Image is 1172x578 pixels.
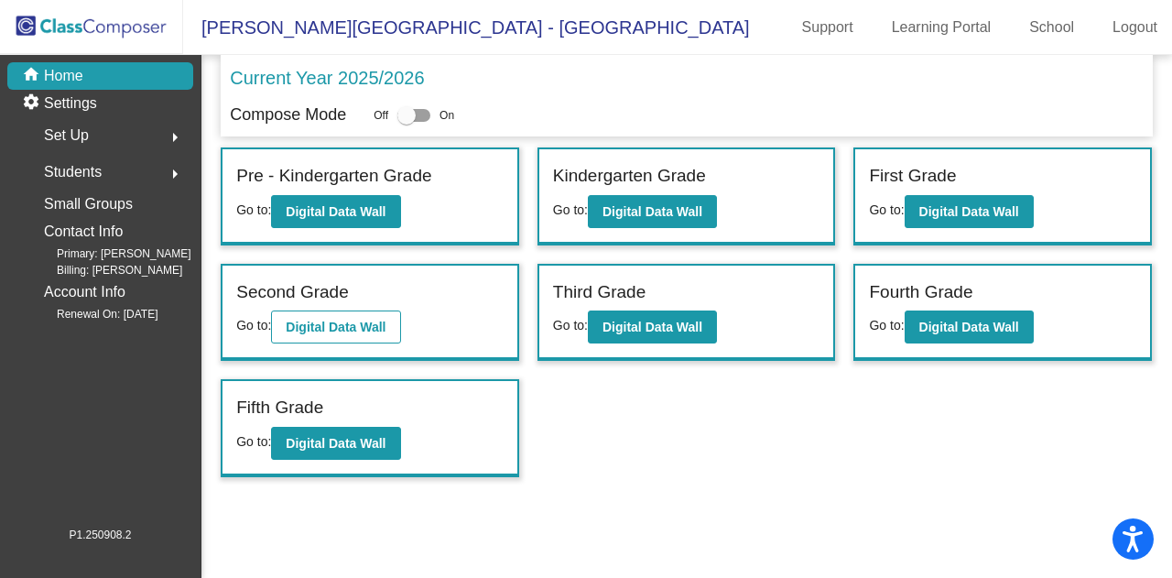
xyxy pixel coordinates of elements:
[439,107,454,124] span: On
[236,202,271,217] span: Go to:
[183,13,750,42] span: [PERSON_NAME][GEOGRAPHIC_DATA] - [GEOGRAPHIC_DATA]
[553,202,588,217] span: Go to:
[271,195,400,228] button: Digital Data Wall
[905,311,1034,344] button: Digital Data Wall
[236,163,431,190] label: Pre - Kindergarten Grade
[588,195,717,228] button: Digital Data Wall
[553,279,646,306] label: Third Grade
[919,204,1019,219] b: Digital Data Wall
[1098,13,1172,42] a: Logout
[602,204,702,219] b: Digital Data Wall
[271,311,400,344] button: Digital Data Wall
[1015,13,1089,42] a: School
[236,395,323,421] label: Fifth Grade
[236,279,349,306] label: Second Grade
[602,320,702,334] b: Digital Data Wall
[27,306,157,322] span: Renewal On: [DATE]
[44,65,83,87] p: Home
[787,13,868,42] a: Support
[869,318,904,333] span: Go to:
[230,103,346,127] p: Compose Mode
[588,311,717,344] button: Digital Data Wall
[236,318,271,333] span: Go to:
[905,195,1034,228] button: Digital Data Wall
[553,318,588,333] span: Go to:
[286,436,385,451] b: Digital Data Wall
[44,123,89,148] span: Set Up
[27,262,182,278] span: Billing: [PERSON_NAME]
[44,191,133,217] p: Small Groups
[27,245,191,262] span: Primary: [PERSON_NAME]
[374,107,388,124] span: Off
[271,427,400,460] button: Digital Data Wall
[164,163,186,185] mat-icon: arrow_right
[230,64,424,92] p: Current Year 2025/2026
[164,126,186,148] mat-icon: arrow_right
[44,93,97,115] p: Settings
[286,204,385,219] b: Digital Data Wall
[22,93,44,115] mat-icon: settings
[44,279,125,305] p: Account Info
[44,159,102,185] span: Students
[869,202,904,217] span: Go to:
[22,65,44,87] mat-icon: home
[236,434,271,449] span: Go to:
[286,320,385,334] b: Digital Data Wall
[44,219,123,245] p: Contact Info
[919,320,1019,334] b: Digital Data Wall
[553,163,706,190] label: Kindergarten Grade
[869,163,956,190] label: First Grade
[869,279,972,306] label: Fourth Grade
[877,13,1006,42] a: Learning Portal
